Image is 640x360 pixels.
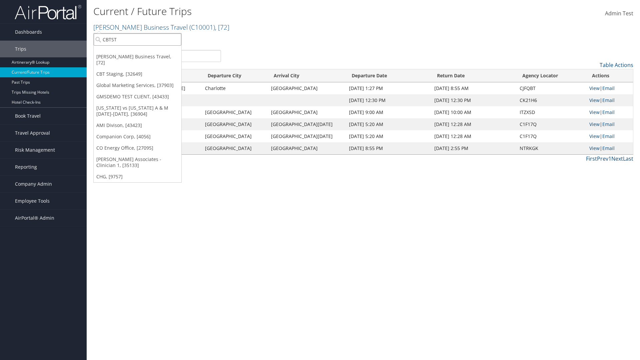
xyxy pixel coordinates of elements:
[202,106,268,118] td: [GEOGRAPHIC_DATA]
[15,159,37,175] span: Reporting
[589,145,600,151] a: View
[586,155,597,162] a: First
[602,145,615,151] a: Email
[589,133,600,139] a: View
[597,155,608,162] a: Prev
[94,33,181,46] input: Search Accounts
[431,82,516,94] td: [DATE] 8:55 AM
[586,82,633,94] td: |
[608,155,611,162] a: 1
[94,120,181,131] a: AMI Divison, [43423]
[189,23,215,32] span: ( C10001 )
[215,23,229,32] span: , [ 72 ]
[15,125,50,141] span: Travel Approval
[346,82,431,94] td: [DATE] 1:27 PM
[605,10,633,17] span: Admin Test
[94,68,181,80] a: CBT Staging, [32649]
[94,102,181,120] a: [US_STATE] vs [US_STATE] A & M [DATE]-[DATE], [36904]
[589,97,600,103] a: View
[346,106,431,118] td: [DATE] 9:00 AM
[94,80,181,91] a: Global Marketing Services, [37903]
[15,108,41,124] span: Book Travel
[94,154,181,171] a: [PERSON_NAME] Associates - Clinician 1, [35133]
[94,142,181,154] a: CO Energy Office, [27095]
[431,69,516,82] th: Return Date: activate to sort column ascending
[202,142,268,154] td: [GEOGRAPHIC_DATA]
[15,176,52,192] span: Company Admin
[431,94,516,106] td: [DATE] 12:30 PM
[623,155,633,162] a: Last
[516,130,586,142] td: C1F17Q
[516,118,586,130] td: C1F17Q
[202,69,268,82] th: Departure City: activate to sort column ascending
[94,131,181,142] a: Companion Corp, [4056]
[202,130,268,142] td: [GEOGRAPHIC_DATA]
[346,130,431,142] td: [DATE] 5:20 AM
[586,118,633,130] td: |
[346,118,431,130] td: [DATE] 5:20 AM
[586,130,633,142] td: |
[268,106,345,118] td: [GEOGRAPHIC_DATA]
[15,193,50,209] span: Employee Tools
[268,142,345,154] td: [GEOGRAPHIC_DATA]
[431,142,516,154] td: [DATE] 2:55 PM
[516,69,586,82] th: Agency Locator: activate to sort column ascending
[268,130,345,142] td: [GEOGRAPHIC_DATA][DATE]
[589,121,600,127] a: View
[15,142,55,158] span: Risk Management
[202,82,268,94] td: Charlotte
[431,118,516,130] td: [DATE] 12:28 AM
[586,69,633,82] th: Actions
[94,51,181,68] a: [PERSON_NAME] Business Travel, [72]
[15,4,81,20] img: airportal-logo.png
[15,210,54,226] span: AirPortal® Admin
[589,85,600,91] a: View
[516,94,586,106] td: CK21H6
[93,4,453,18] h1: Current / Future Trips
[516,142,586,154] td: NTRKGK
[15,24,42,40] span: Dashboards
[586,106,633,118] td: |
[586,94,633,106] td: |
[346,142,431,154] td: [DATE] 8:55 PM
[611,155,623,162] a: Next
[346,94,431,106] td: [DATE] 12:30 PM
[346,69,431,82] th: Departure Date: activate to sort column descending
[602,85,615,91] a: Email
[268,69,345,82] th: Arrival City: activate to sort column ascending
[602,133,615,139] a: Email
[602,97,615,103] a: Email
[602,121,615,127] a: Email
[202,118,268,130] td: [GEOGRAPHIC_DATA]
[600,61,633,69] a: Table Actions
[516,106,586,118] td: ITZXSD
[15,41,26,57] span: Trips
[93,35,453,44] p: Filter:
[431,106,516,118] td: [DATE] 10:00 AM
[586,142,633,154] td: |
[589,109,600,115] a: View
[94,171,181,182] a: CHG, [9757]
[94,91,181,102] a: GMSDEMO TEST CLIENT, [43433]
[93,23,229,32] a: [PERSON_NAME] Business Travel
[605,3,633,24] a: Admin Test
[268,118,345,130] td: [GEOGRAPHIC_DATA][DATE]
[268,82,345,94] td: [GEOGRAPHIC_DATA]
[602,109,615,115] a: Email
[431,130,516,142] td: [DATE] 12:28 AM
[516,82,586,94] td: CJFQBT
